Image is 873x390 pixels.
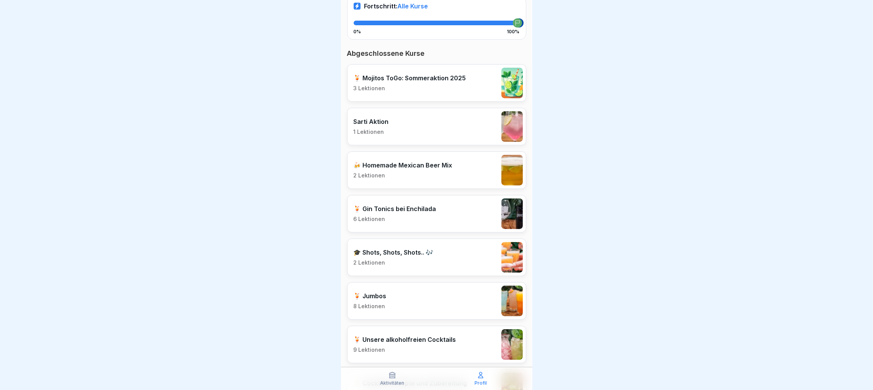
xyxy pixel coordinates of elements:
[347,282,526,320] a: 🍹 Jumbos8 Lektionen
[347,64,526,102] a: 🍹 Mojitos ToGo: Sommeraktion 20253 Lektionen
[354,205,436,213] p: 🍹 Gin Tonics bei Enchilada
[354,161,452,169] p: 🍻 Homemade Mexican Beer Mix
[354,29,361,34] p: 0%
[354,303,387,310] p: 8 Lektionen
[347,195,526,232] a: 🍹 Gin Tonics bei Enchilada6 Lektionen
[354,336,456,343] p: 🍹 Unsere alkoholfreien Cocktails
[354,85,466,92] p: 3 Lektionen
[354,292,387,300] p: 🍹 Jumbos
[347,49,526,58] p: Abgeschlossene Kurse
[347,326,526,363] a: 🍹 Unsere alkoholfreien Cocktails9 Lektionen
[475,380,487,386] p: Profil
[501,68,523,98] img: w073682ehjnz33o40dra5ovt.png
[507,29,520,34] p: 100%
[364,2,428,10] p: Fortschritt:
[354,74,466,82] p: 🍹 Mojitos ToGo: Sommeraktion 2025
[354,128,389,135] p: 1 Lektionen
[501,198,523,229] img: maoychjol0y68h6dbmzspg8u.png
[347,239,526,276] a: 🎓 Shots, Shots, Shots.. 🎶2 Lektionen
[398,2,428,10] span: Alle Kurse
[347,108,526,145] a: Sarti Aktion1 Lektionen
[501,242,523,273] img: kph3jhn6jj13stvi8j8m0h56.png
[354,216,436,223] p: 6 Lektionen
[354,249,434,256] p: 🎓 Shots, Shots, Shots.. 🎶
[501,155,523,185] img: smjw9mueqi34qs90j5e8i39n.png
[380,380,405,386] p: Aktivitäten
[354,172,452,179] p: 2 Lektionen
[354,259,434,266] p: 2 Lektionen
[501,286,523,316] img: gp8yz8fubia28krowm89m86w.png
[347,151,526,189] a: 🍻 Homemade Mexican Beer Mix2 Lektionen
[501,111,523,142] img: q0q559oa0uxor67ynhkb83qw.png
[501,329,523,360] img: rgcfxbbznutd525hy05jmr69.png
[354,118,389,125] p: Sarti Aktion
[354,346,456,353] p: 9 Lektionen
